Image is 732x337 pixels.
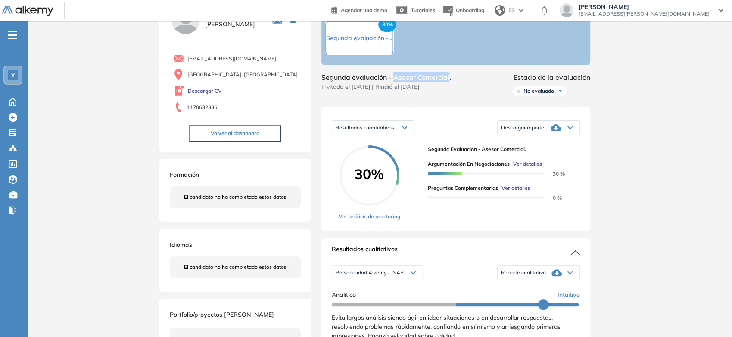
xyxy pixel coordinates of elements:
span: [GEOGRAPHIC_DATA], [GEOGRAPHIC_DATA] [187,71,298,79]
button: Volver al dashboard [189,125,281,142]
span: Segunda evaluación -... [326,34,392,42]
a: Agendar una demo [331,4,387,15]
span: Y [11,72,15,79]
span: Portfolio/proyectos [PERSON_NAME] [170,311,274,318]
span: 30% [378,17,396,32]
span: No evaluado [523,88,554,94]
a: Descargar CV [188,87,222,95]
span: Estado de la evaluación [514,72,590,82]
span: 30 % [542,170,565,177]
span: Descargar reporte [501,124,544,131]
button: Ver detalles [510,160,542,168]
span: Segunda evaluación - Asesor Comercial. [428,145,573,153]
span: Segunda evaluación - Asesor Comercial. [321,72,451,82]
span: El candidato no ha completado estos datos [184,193,287,201]
span: Ver detalles [513,160,542,168]
img: arrow [518,9,523,12]
span: Reporte cualitativo [501,269,546,276]
span: Onboarding [456,7,484,13]
i: - [8,34,17,36]
span: Argumentación en negociaciones [428,160,510,168]
span: Agendar una demo [341,7,387,13]
span: [PERSON_NAME] [579,3,710,10]
img: world [495,5,505,16]
span: [EMAIL_ADDRESS][PERSON_NAME][DOMAIN_NAME] [579,10,710,17]
span: Formación [170,171,199,179]
span: Ver detalles [501,184,530,192]
span: Resultados cualitativos [332,245,398,258]
span: Resultados cuantitativos [336,124,394,131]
span: 30% [339,167,399,181]
span: 0 % [542,195,562,201]
span: Preguntas complementarias [428,184,498,192]
img: Logo [2,6,53,16]
span: ES [508,6,515,14]
span: [EMAIL_ADDRESS][DOMAIN_NAME] [187,55,276,63]
span: Tutoriales [411,7,435,13]
button: Ver detalles [498,184,530,192]
button: Onboarding [442,1,484,20]
span: Analítico [332,290,356,299]
a: Ver análisis de proctoring [339,213,400,220]
span: 1170632336 [187,104,217,111]
span: Idiomas [170,241,192,249]
img: Ícono de flecha [558,88,563,94]
span: Intuitivo [558,290,580,299]
span: El candidato no ha completado estos datos [184,263,287,271]
span: Invitado el [DATE] | Rindió el [DATE] [321,82,451,91]
span: Personalidad Alkemy - INAP [336,269,404,276]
